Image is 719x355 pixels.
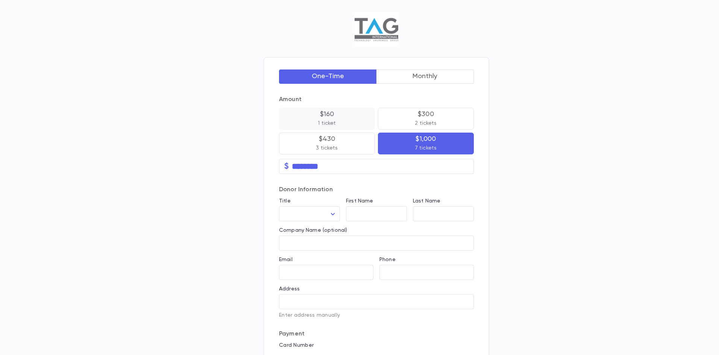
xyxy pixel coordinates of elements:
p: $ [284,163,289,170]
button: $4303 tickets [279,133,375,154]
p: 3 tickets [316,144,338,152]
p: 2 tickets [415,119,437,127]
p: $160 [320,110,334,118]
div: ​ [279,207,340,221]
label: Last Name [413,198,440,204]
button: One-Time [279,69,377,84]
p: $300 [418,110,434,118]
p: $430 [319,135,335,143]
img: Logo [355,12,398,46]
button: $3002 tickets [378,108,474,130]
label: Title [279,198,291,204]
label: First Name [346,198,373,204]
button: $1,0007 tickets [378,133,474,154]
p: Card Number [279,342,474,348]
label: Email [279,257,293,263]
p: 1 ticket [318,119,336,127]
p: Amount [279,96,474,103]
label: Address [279,286,300,292]
button: $1601 ticket [279,108,375,130]
p: Payment [279,330,474,338]
label: Phone [379,257,396,263]
p: 7 tickets [415,144,437,152]
label: Company Name (optional) [279,227,347,233]
p: Donor Information [279,186,474,193]
p: Enter address manually [279,312,474,318]
p: $1,000 [416,135,436,143]
button: Monthly [376,69,474,84]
